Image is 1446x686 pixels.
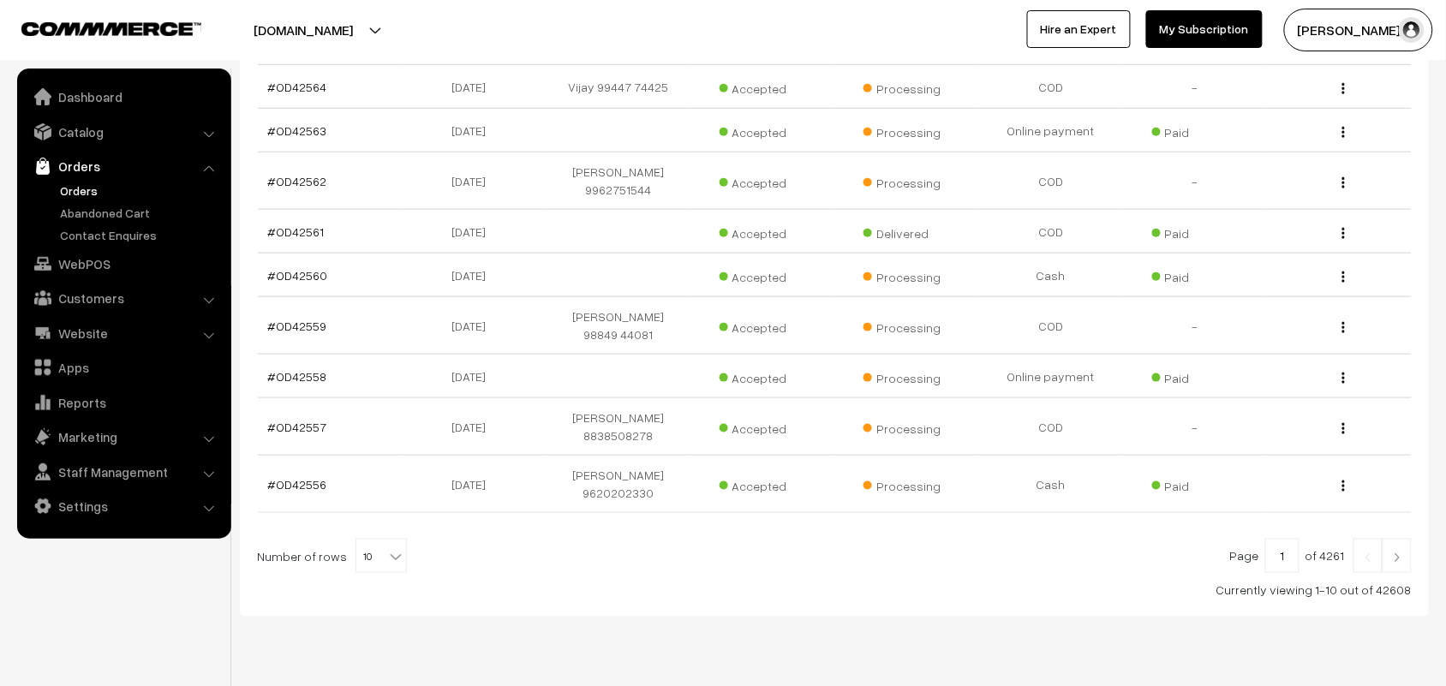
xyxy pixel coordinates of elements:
[1152,264,1238,286] span: Paid
[21,352,225,383] a: Apps
[978,65,1122,109] td: COD
[1123,297,1267,355] td: -
[1342,177,1345,188] img: Menu
[720,264,805,286] span: Accepted
[720,415,805,438] span: Accepted
[257,582,1412,600] div: Currently viewing 1-10 out of 42608
[21,456,225,487] a: Staff Management
[546,456,690,513] td: [PERSON_NAME] 9620202330
[21,81,225,112] a: Dashboard
[978,456,1122,513] td: Cash
[402,152,546,210] td: [DATE]
[546,152,690,210] td: [PERSON_NAME] 9962751544
[546,398,690,456] td: [PERSON_NAME] 8838508278
[1230,548,1259,563] span: Page
[1342,423,1345,434] img: Menu
[546,65,690,109] td: Vijay 99447 74425
[56,204,225,222] a: Abandoned Cart
[978,297,1122,355] td: COD
[1146,10,1263,48] a: My Subscription
[1399,17,1425,43] img: user
[21,17,171,38] a: COMMMERCE
[1123,398,1267,456] td: -
[1360,552,1376,563] img: Left
[21,22,201,35] img: COMMMERCE
[56,182,225,200] a: Orders
[356,540,406,574] span: 10
[402,398,546,456] td: [DATE]
[268,80,327,94] a: #OD42564
[1027,10,1131,48] a: Hire an Expert
[1152,220,1238,242] span: Paid
[268,319,327,333] a: #OD42559
[863,415,949,438] span: Processing
[863,170,949,192] span: Processing
[1342,83,1345,94] img: Menu
[1306,548,1345,563] span: of 4261
[1342,228,1345,239] img: Menu
[720,119,805,141] span: Accepted
[863,365,949,387] span: Processing
[402,297,546,355] td: [DATE]
[863,473,949,495] span: Processing
[402,109,546,152] td: [DATE]
[1389,552,1405,563] img: Right
[21,387,225,418] a: Reports
[863,119,949,141] span: Processing
[978,254,1122,297] td: Cash
[863,314,949,337] span: Processing
[402,456,546,513] td: [DATE]
[720,473,805,495] span: Accepted
[1152,365,1238,387] span: Paid
[268,420,327,434] a: #OD42557
[268,268,328,283] a: #OD42560
[402,355,546,398] td: [DATE]
[863,264,949,286] span: Processing
[21,421,225,452] a: Marketing
[21,151,225,182] a: Orders
[268,369,327,384] a: #OD42558
[268,477,327,492] a: #OD42556
[1152,119,1238,141] span: Paid
[21,318,225,349] a: Website
[720,75,805,98] span: Accepted
[257,547,347,565] span: Number of rows
[863,220,949,242] span: Delivered
[720,220,805,242] span: Accepted
[1284,9,1433,51] button: [PERSON_NAME] s…
[21,248,225,279] a: WebPOS
[546,297,690,355] td: [PERSON_NAME] 98849 44081
[978,210,1122,254] td: COD
[21,491,225,522] a: Settings
[21,283,225,313] a: Customers
[1123,152,1267,210] td: -
[1123,65,1267,109] td: -
[720,365,805,387] span: Accepted
[56,226,225,244] a: Contact Enquires
[402,210,546,254] td: [DATE]
[720,314,805,337] span: Accepted
[356,539,407,573] span: 10
[268,174,327,188] a: #OD42562
[1342,271,1345,283] img: Menu
[1342,373,1345,384] img: Menu
[1342,480,1345,492] img: Menu
[1342,322,1345,333] img: Menu
[194,9,413,51] button: [DOMAIN_NAME]
[1152,473,1238,495] span: Paid
[978,152,1122,210] td: COD
[978,398,1122,456] td: COD
[402,254,546,297] td: [DATE]
[978,355,1122,398] td: Online payment
[863,75,949,98] span: Processing
[268,123,327,138] a: #OD42563
[21,116,225,147] a: Catalog
[1342,127,1345,138] img: Menu
[268,224,325,239] a: #OD42561
[720,170,805,192] span: Accepted
[402,65,546,109] td: [DATE]
[978,109,1122,152] td: Online payment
